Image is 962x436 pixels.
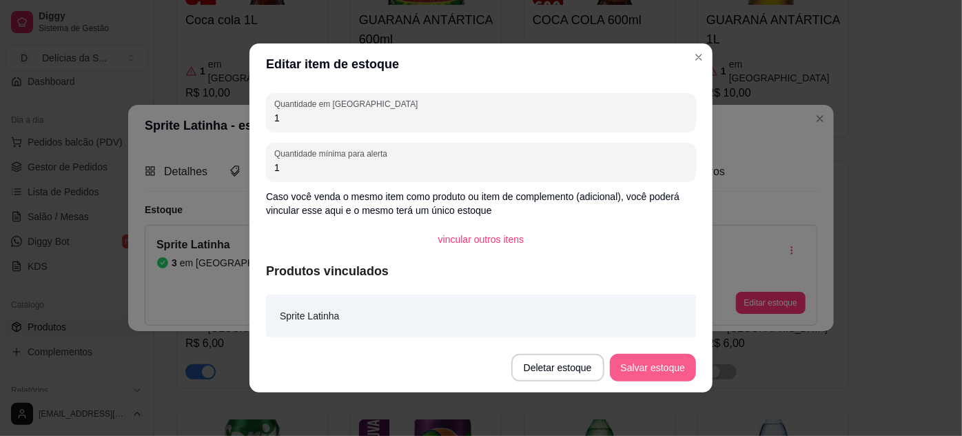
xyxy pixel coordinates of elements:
article: Produtos vinculados [266,261,696,281]
button: Deletar estoque [511,354,604,381]
label: Quantidade em [GEOGRAPHIC_DATA] [274,98,422,110]
button: vincular outros itens [427,226,535,253]
button: Salvar estoque [610,354,696,381]
input: Quantidade mínima para alerta [274,161,688,175]
header: Editar item de estoque [249,43,713,85]
button: Close [688,46,710,68]
label: Quantidade mínima para alerta [274,148,392,159]
p: Caso você venda o mesmo item como produto ou item de complemento (adicional), você poderá vincula... [266,190,696,217]
article: Sprite Latinha [280,308,339,324]
input: Quantidade em estoque [274,111,688,125]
